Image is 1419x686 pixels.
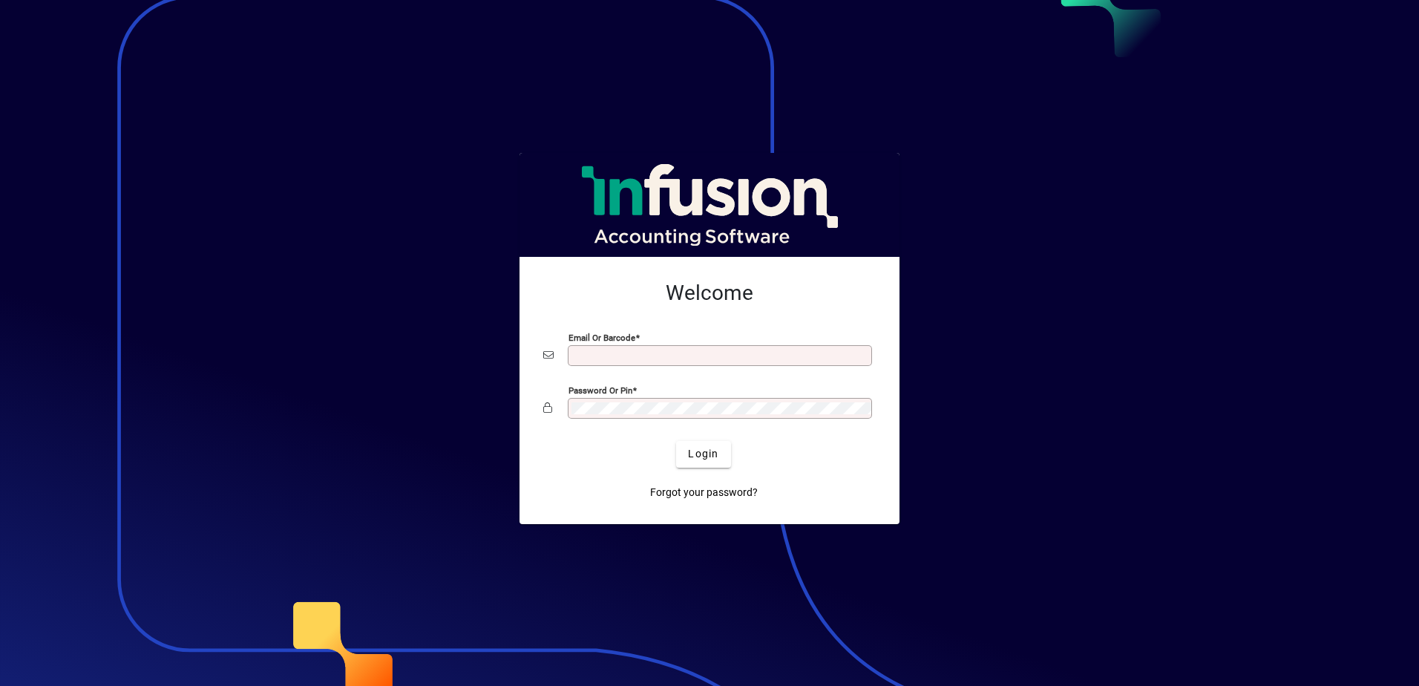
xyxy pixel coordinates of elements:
[543,281,876,306] h2: Welcome
[568,385,632,395] mat-label: Password or Pin
[568,332,635,342] mat-label: Email or Barcode
[650,485,758,500] span: Forgot your password?
[688,446,718,462] span: Login
[676,441,730,468] button: Login
[644,480,764,506] a: Forgot your password?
